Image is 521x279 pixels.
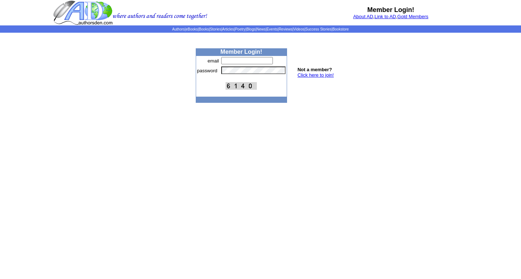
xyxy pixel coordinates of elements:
span: | | | | | | | | | | | | [172,27,349,31]
font: , , [353,14,429,19]
a: Events [267,27,278,31]
a: Authors [172,27,184,31]
a: Blogs [246,27,255,31]
a: News [256,27,266,31]
img: This Is CAPTCHA Image [226,82,257,90]
a: Books [199,27,209,31]
b: Member Login! [220,49,262,55]
a: Stories [210,27,221,31]
b: Not a member? [298,67,332,72]
a: Articles [222,27,234,31]
a: Link to AD [374,14,396,19]
a: Bookstore [333,27,349,31]
a: Gold Members [397,14,428,19]
a: eBooks [186,27,198,31]
a: About AD [353,14,373,19]
a: Success Stories [305,27,331,31]
a: Reviews [279,27,293,31]
a: Click here to join! [298,72,334,78]
font: password [197,68,218,73]
a: Videos [293,27,304,31]
font: email [208,58,219,64]
b: Member Login! [367,6,414,13]
a: Poetry [235,27,246,31]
